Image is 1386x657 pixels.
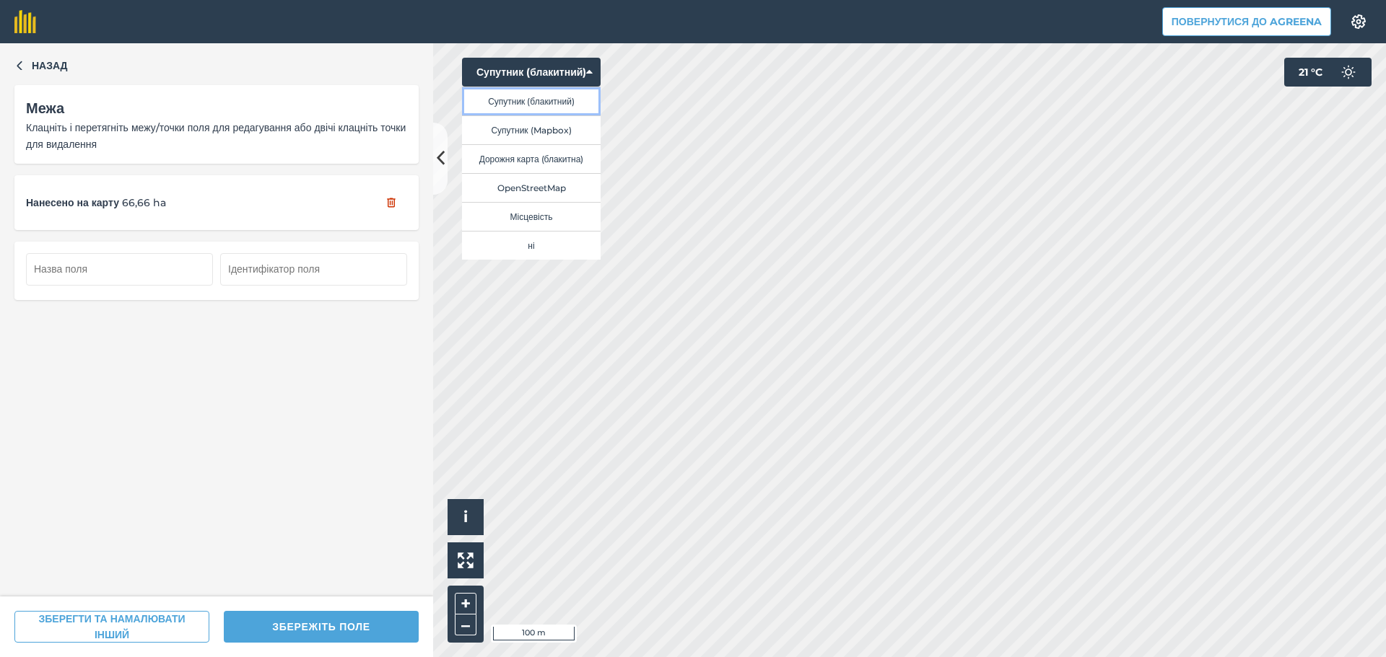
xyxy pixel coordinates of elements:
button: Місцевість [462,202,601,231]
span: 21 ° C [1299,58,1322,87]
input: Ідентифікатор поля [220,253,407,285]
button: Назад [14,58,68,74]
button: Супутник (Mapbox) [462,115,601,144]
img: fieldmargin Логотип [14,10,36,33]
span: i [463,508,468,526]
span: 66,66 ha [122,195,166,211]
button: + [455,593,476,614]
span: Назад [32,58,68,74]
span: Нанесено на карту [26,195,119,211]
button: ЗБЕРЕЖІТЬ ПОЛЕ [224,611,419,643]
button: – [455,614,476,635]
button: OpenStreetMap [462,173,601,202]
button: ЗБЕРЕГТИ ТА НАМАЛЮВАТИ ІНШИЙ [14,611,209,643]
button: 21 °C [1284,58,1372,87]
input: Назва поля [26,253,213,285]
button: Супутник (блакитний) [462,87,601,115]
button: i [448,499,484,535]
span: Клацніть і перетягніть межу/точки поля для редагування або двічі клацніть точки для видалення [26,121,406,150]
button: Супутник (блакитний) [462,58,601,87]
img: A cog icon [1350,14,1367,29]
button: ні [462,231,601,260]
div: Межа [26,97,407,120]
img: Four arrows, one pointing top left, one top right, one bottom right and the last bottom left [458,552,474,568]
button: Повернутися до Agreena [1162,7,1331,36]
img: svg+xml;base64,PD94bWwgdmVyc2lvbj0iMS4wIiBlbmNvZGluZz0idXRmLTgiPz4KPCEtLSBHZW5lcmF0b3I6IEFkb2JlIE... [1334,58,1363,87]
button: Дорожня карта (блакитна) [462,144,601,173]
